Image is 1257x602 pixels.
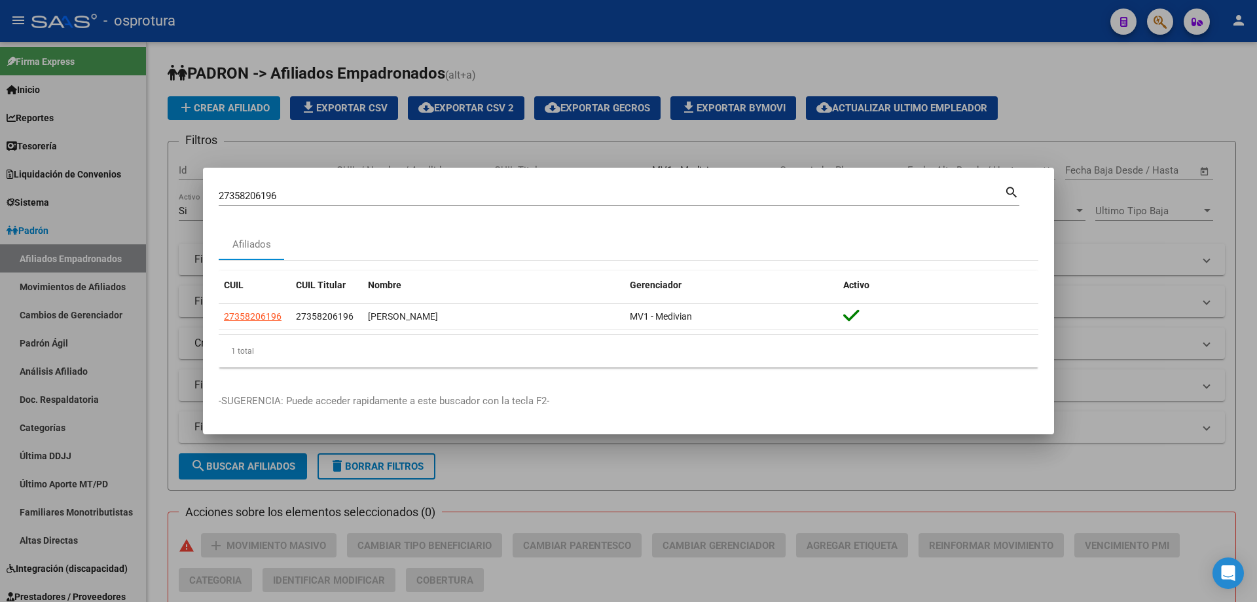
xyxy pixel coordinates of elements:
[838,271,1038,299] datatable-header-cell: Activo
[1212,557,1244,589] div: Open Intercom Messenger
[363,271,625,299] datatable-header-cell: Nombre
[291,271,363,299] datatable-header-cell: CUIL Titular
[630,280,682,290] span: Gerenciador
[1004,183,1019,199] mat-icon: search
[219,335,1038,367] div: 1 total
[219,271,291,299] datatable-header-cell: CUIL
[224,280,244,290] span: CUIL
[843,280,869,290] span: Activo
[296,311,354,322] span: 27358206196
[232,237,271,252] div: Afiliados
[630,311,692,322] span: MV1 - Medivian
[224,311,282,322] span: 27358206196
[219,394,1038,409] p: -SUGERENCIA: Puede acceder rapidamente a este buscador con la tecla F2-
[625,271,838,299] datatable-header-cell: Gerenciador
[296,280,346,290] span: CUIL Titular
[368,280,401,290] span: Nombre
[368,309,619,324] div: [PERSON_NAME]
